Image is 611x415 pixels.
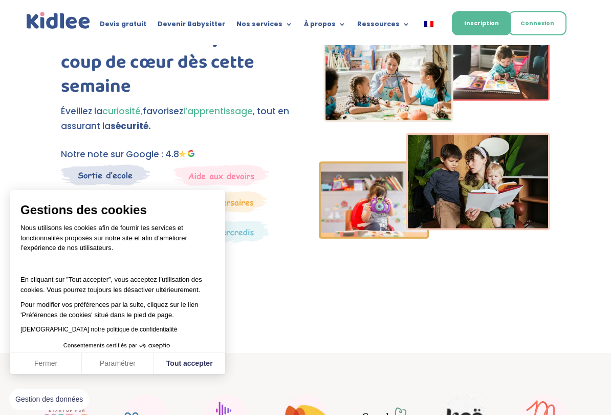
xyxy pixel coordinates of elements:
[508,11,566,35] a: Connexion
[25,10,92,31] img: logo_kidlee_bleu
[9,389,89,410] button: Fermer le widget sans consentement
[58,339,177,352] button: Consentements certifiés par
[173,164,270,186] img: weekends
[200,220,269,243] img: Thematique
[187,191,267,213] img: Anniversaire
[20,265,215,295] p: En cliquant sur ”Tout accepter”, vous acceptez l’utilisation des cookies. Vous pourrez toujours l...
[20,326,177,333] a: [DEMOGRAPHIC_DATA] notre politique de confidentialité
[236,20,293,32] a: Nos services
[20,202,215,218] span: Gestions des cookies
[25,10,92,31] a: Kidlee Logo
[154,353,225,375] button: Tout accepter
[304,20,346,32] a: À propos
[100,20,146,32] a: Devis gratuit
[61,164,150,185] img: Sortie decole
[158,20,225,32] a: Devenir Babysitter
[82,353,154,375] button: Paramétrer
[15,395,83,404] span: Gestion des données
[61,27,292,103] h1: Trouvez votre babysitter coup de cœur dès cette semaine
[357,20,410,32] a: Ressources
[61,104,292,134] p: Éveillez la favorisez , tout en assurant la
[20,300,215,320] p: Pour modifier vos préférences par la suite, cliquez sur le lien 'Préférences de cookies' situé da...
[20,223,215,260] p: Nous utilisons les cookies afin de fournir les services et fonctionnalités proposés sur notre sit...
[139,330,170,361] svg: Axeptio
[63,343,137,348] span: Consentements certifiés par
[10,353,82,375] button: Fermer
[183,105,253,117] span: l’apprentissage
[319,230,550,242] picture: Imgs-2
[424,21,433,27] img: Français
[102,105,143,117] span: curiosité,
[111,120,151,132] strong: sécurité.
[61,147,292,162] p: Notre note sur Google : 4.8
[452,11,511,35] a: Inscription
